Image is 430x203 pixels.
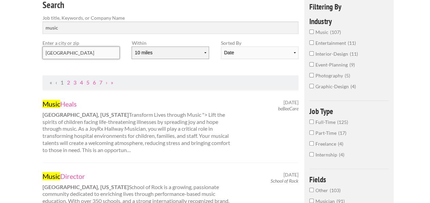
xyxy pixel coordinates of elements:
a: Page 3 [73,79,76,86]
span: 107 [330,29,341,35]
h4: Filtering By [309,3,389,11]
label: Job title, Keywords, or Company Name [42,14,298,21]
a: Next Page [106,79,107,86]
em: School of Rock [271,178,298,184]
span: entertainment [315,40,348,46]
input: interior-design11 [309,51,314,56]
a: Page 4 [80,79,83,86]
span: Internship [315,152,339,158]
input: Full-Time125 [309,119,314,124]
span: Freelance [315,141,338,147]
input: Musician91 [309,199,314,203]
input: event-planning9 [309,62,314,67]
input: graphic-design4 [309,84,314,88]
a: MusicHeals [42,99,231,108]
span: Previous Page [55,79,57,86]
a: Page 2 [67,79,70,86]
input: music107 [309,30,314,34]
span: music [315,29,330,35]
input: entertainment11 [309,40,314,45]
span: 5 [345,73,350,78]
input: Part-Time17 [309,130,314,135]
label: Within [132,39,209,47]
h4: Fields [309,176,389,183]
strong: [GEOGRAPHIC_DATA], [US_STATE] [42,184,129,190]
span: 125 [337,119,348,125]
span: Part-Time [315,130,338,136]
h4: Job Type [309,107,389,115]
a: Page 6 [93,79,96,86]
span: 4 [339,152,344,158]
input: Other103 [309,188,314,192]
a: Last Page, Page 15 [111,79,113,86]
label: Enter a city or zip [42,39,120,47]
span: interior-design [315,51,350,57]
mark: Music [42,172,60,180]
span: Full-Time [315,119,337,125]
input: Freelance4 [309,141,314,146]
a: Page 5 [86,79,89,86]
span: [DATE] [283,172,298,178]
a: MusicDirector [42,172,231,181]
span: 103 [330,187,341,193]
label: Sorted By [221,39,298,47]
h4: Industry [309,17,389,25]
span: [DATE] [283,99,298,106]
a: Page 1 [61,79,64,86]
span: graphic-design [315,84,350,89]
div: Transform Lives through Music "> Lift the spirits of children facing life-threatening illnesses b... [37,99,238,154]
span: 11 [350,51,358,57]
span: 4 [350,84,356,89]
span: photography [315,73,345,78]
select: Sort results by [221,47,298,59]
span: 17 [338,130,346,136]
mark: Music [42,100,60,108]
input: Internship4 [309,152,314,156]
input: Search [42,21,298,34]
span: Other [315,187,330,193]
input: photography5 [309,73,314,77]
span: 9 [349,62,355,68]
span: 11 [348,40,356,46]
a: Page 7 [99,79,102,86]
em: beBeeCare [278,106,298,111]
strong: [GEOGRAPHIC_DATA], [US_STATE] [42,111,129,118]
span: event-planning [315,62,349,68]
span: First Page [50,79,52,86]
span: 4 [338,141,343,147]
